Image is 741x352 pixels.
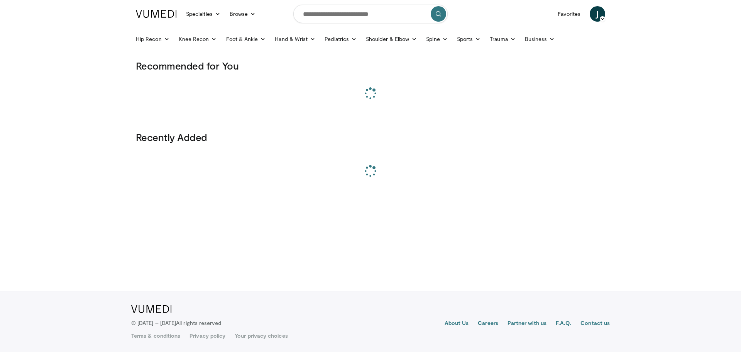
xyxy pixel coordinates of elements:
[556,319,571,328] a: F.A.Q.
[235,332,288,340] a: Your privacy choices
[136,10,177,18] img: VuMedi Logo
[131,332,180,340] a: Terms & conditions
[580,319,610,328] a: Contact us
[225,6,261,22] a: Browse
[270,31,320,47] a: Hand & Wrist
[320,31,361,47] a: Pediatrics
[452,31,486,47] a: Sports
[553,6,585,22] a: Favorites
[485,31,520,47] a: Trauma
[174,31,222,47] a: Knee Recon
[293,5,448,23] input: Search topics, interventions
[520,31,560,47] a: Business
[445,319,469,328] a: About Us
[131,305,172,313] img: VuMedi Logo
[189,332,225,340] a: Privacy policy
[131,31,174,47] a: Hip Recon
[131,319,222,327] p: © [DATE] – [DATE]
[222,31,271,47] a: Foot & Ankle
[136,60,605,72] h3: Recommended for You
[181,6,225,22] a: Specialties
[136,131,605,143] h3: Recently Added
[421,31,452,47] a: Spine
[176,320,221,326] span: All rights reserved
[478,319,498,328] a: Careers
[590,6,605,22] a: J
[508,319,546,328] a: Partner with us
[361,31,421,47] a: Shoulder & Elbow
